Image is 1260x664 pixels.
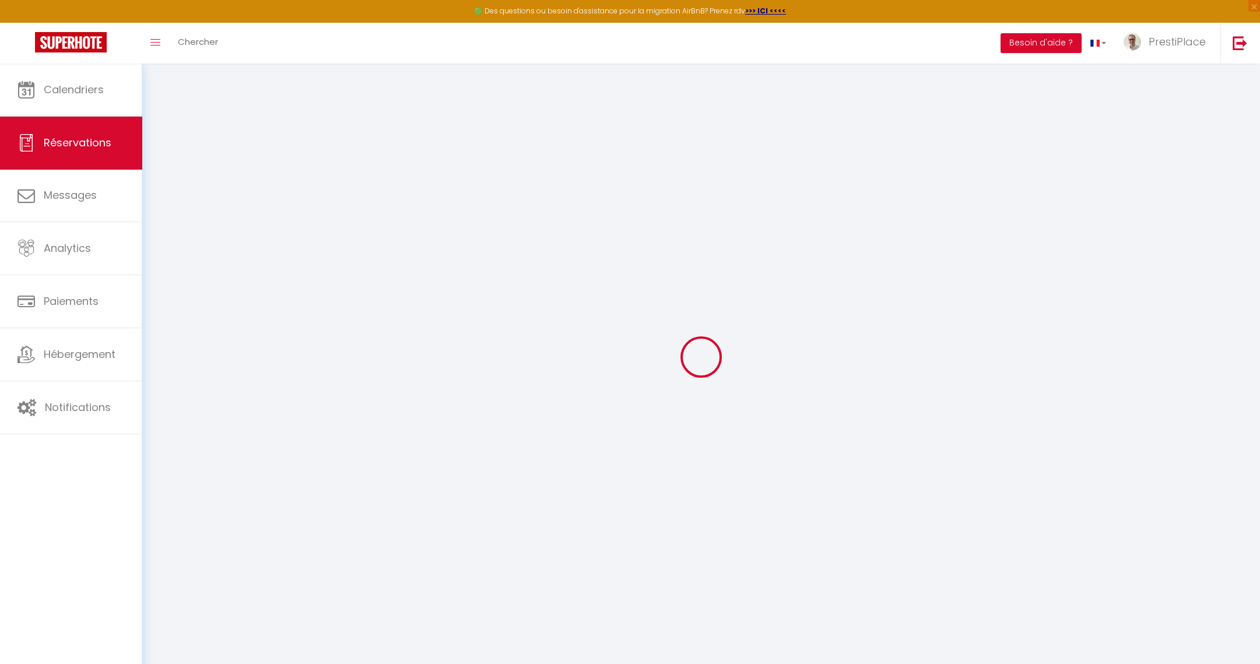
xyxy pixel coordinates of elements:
[35,32,107,52] img: Super Booking
[44,347,115,361] span: Hébergement
[178,36,218,48] span: Chercher
[1233,36,1247,50] img: logout
[169,23,227,64] a: Chercher
[1149,34,1206,49] span: PrestiPlace
[45,400,111,414] span: Notifications
[44,135,111,150] span: Réservations
[1124,33,1141,51] img: ...
[44,241,91,255] span: Analytics
[1115,23,1220,64] a: ... PrestiPlace
[44,82,104,97] span: Calendriers
[1001,33,1082,53] button: Besoin d'aide ?
[44,294,99,308] span: Paiements
[44,188,97,202] span: Messages
[745,6,786,16] a: >>> ICI <<<<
